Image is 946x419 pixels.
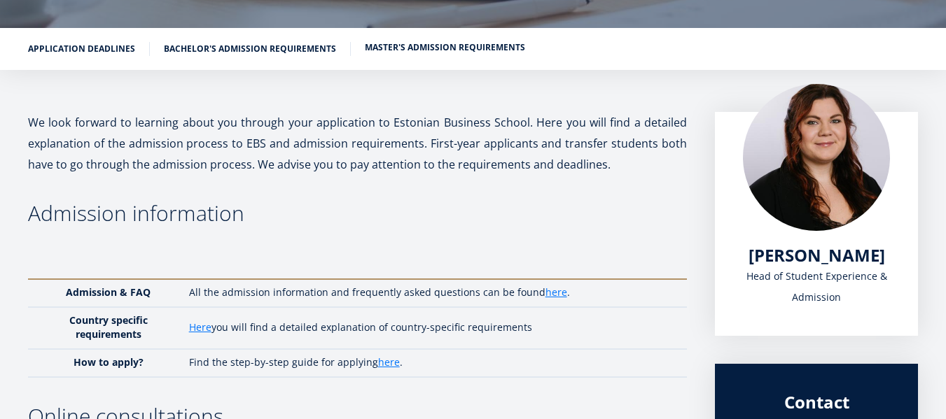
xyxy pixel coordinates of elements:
[189,355,673,369] p: Find the step-by-step guide for applying .
[69,313,148,341] strong: Country specific requirements
[66,285,151,299] strong: Admission & FAQ
[743,392,890,413] div: Contact
[28,203,687,224] h3: Admission information
[182,307,687,349] td: you will find a detailed explanation of country-specific requirements
[164,42,336,56] a: Bachelor's admission requirements
[545,285,567,299] a: here
[28,112,687,175] p: We look forward to learning about you through your application to Estonian Business School. Here ...
[182,279,687,307] td: All the admission information and frequently asked questions can be found .
[74,355,144,369] strong: How to apply?
[189,320,211,334] a: Here
[749,243,885,267] span: [PERSON_NAME]
[749,245,885,266] a: [PERSON_NAME]
[743,266,890,308] div: Head of Student Experience & Admission
[743,84,890,231] img: liina reimann
[28,42,135,56] a: Application deadlines
[378,355,400,369] a: here
[365,41,525,55] a: Master's admission requirements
